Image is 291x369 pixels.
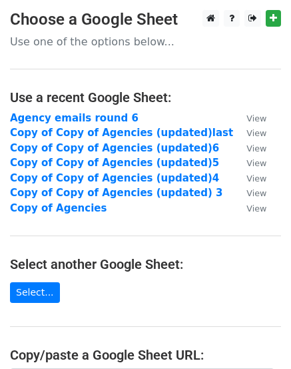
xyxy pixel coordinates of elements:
small: View [246,143,266,153]
small: View [246,158,266,168]
small: View [246,188,266,198]
h4: Use a recent Google Sheet: [10,89,281,105]
a: Copy of Agencies [10,202,107,214]
a: Copy of Copy of Agencies (updated)last [10,127,233,139]
a: Copy of Copy of Agencies (updated)5 [10,157,219,169]
a: Agency emails round 6 [10,112,139,124]
small: View [246,204,266,214]
a: Select... [10,282,60,303]
a: Copy of Copy of Agencies (updated) 3 [10,187,223,199]
small: View [246,173,266,183]
a: Copy of Copy of Agencies (updated)4 [10,172,219,184]
a: Copy of Copy of Agencies (updated)6 [10,142,219,154]
h4: Select another Google Sheet: [10,256,281,272]
small: View [246,128,266,138]
a: View [233,172,266,184]
a: View [233,127,266,139]
p: Use one of the options below... [10,35,281,49]
a: View [233,142,266,154]
a: View [233,112,266,124]
h4: Copy/paste a Google Sheet URL: [10,347,281,363]
small: View [246,113,266,123]
a: View [233,187,266,199]
a: View [233,202,266,214]
a: View [233,157,266,169]
h3: Choose a Google Sheet [10,10,281,29]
